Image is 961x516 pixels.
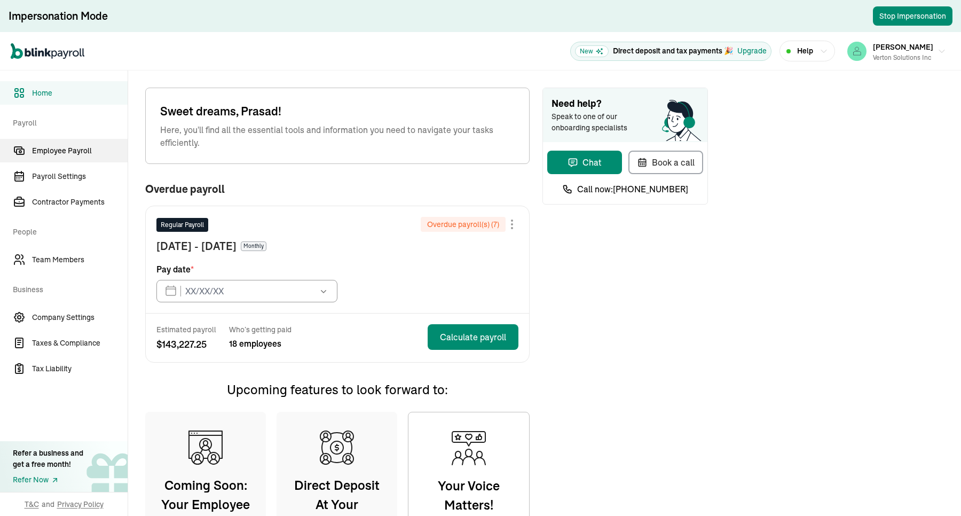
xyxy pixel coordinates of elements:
[779,41,835,61] button: Help
[241,241,266,251] span: Monthly
[577,183,688,196] span: Call now: [PHONE_NUMBER]
[428,324,518,350] button: Calculate payroll
[161,220,204,230] span: Regular Payroll
[784,401,961,516] iframe: Chat Widget
[873,53,933,62] div: Verton Solutions Inc
[156,280,337,302] input: XX/XX/XX
[873,42,933,52] span: [PERSON_NAME]
[156,337,216,351] span: $ 143,227.25
[628,151,703,174] button: Book a call
[843,38,950,65] button: [PERSON_NAME]Verton Solutions Inc
[156,263,194,276] span: Pay date
[145,183,225,195] span: Overdue payroll
[13,448,83,470] div: Refer a business and get a free month!
[873,6,952,26] button: Stop Impersonation
[32,145,128,157] span: Employee Payroll
[25,499,39,510] span: T&C
[552,97,699,111] span: Need help?
[568,156,602,169] div: Chat
[32,197,128,208] span: Contractor Payments
[11,36,84,67] nav: Global
[547,151,622,174] button: Chat
[13,273,121,303] span: Business
[613,45,733,57] p: Direct deposit and tax payments 🎉
[427,219,499,230] span: Overdue payroll(s) ( 7 )
[421,476,517,514] span: Your Voice Matters!
[32,88,128,99] span: Home
[32,171,128,182] span: Payroll Settings
[227,381,448,397] span: Upcoming features to look forward to:
[737,45,767,57] button: Upgrade
[57,499,104,510] span: Privacy Policy
[156,238,237,254] span: [DATE] - [DATE]
[32,254,128,265] span: Team Members
[156,324,216,335] span: Estimated payroll
[9,9,108,24] div: Impersonation Mode
[575,45,609,57] span: New
[13,216,121,246] span: People
[13,107,121,137] span: Payroll
[637,156,695,169] div: Book a call
[160,103,515,120] span: Sweet dreams, Prasad!
[552,111,642,134] span: Speak to one of our onboarding specialists
[229,337,292,350] span: 18 employees
[13,474,83,486] a: Refer Now
[32,312,128,323] span: Company Settings
[797,45,813,57] span: Help
[229,324,292,335] span: Who’s getting paid
[32,363,128,374] span: Tax Liability
[160,123,515,149] span: Here, you'll find all the essential tools and information you need to navigate your tasks efficie...
[32,338,128,349] span: Taxes & Compliance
